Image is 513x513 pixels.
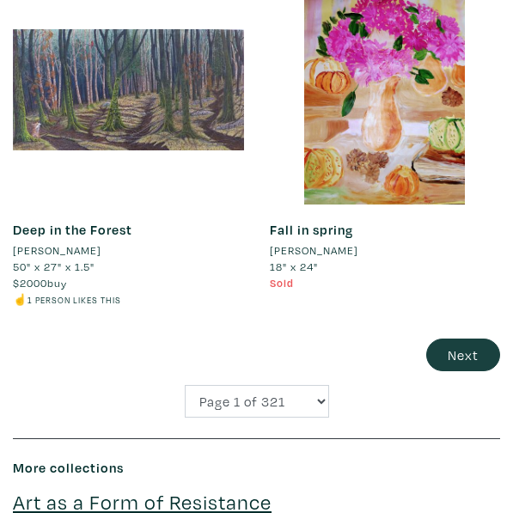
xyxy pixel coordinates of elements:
small: 1 person likes this [27,295,121,306]
span: $2000 [13,276,47,290]
h6: More collections [13,460,500,476]
li: ☝️ [13,291,244,308]
span: 18" x 24" [270,260,318,273]
a: Deep in the Forest [13,221,132,238]
a: Fall in spring [270,221,353,238]
span: buy [13,276,67,290]
li: [PERSON_NAME] [13,242,101,259]
a: [PERSON_NAME] [13,242,244,259]
span: 50" x 27" x 1.5" [13,260,95,273]
a: [PERSON_NAME] [270,242,501,259]
button: Next [426,339,500,371]
span: Sold [270,276,294,290]
li: [PERSON_NAME] [270,242,358,259]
